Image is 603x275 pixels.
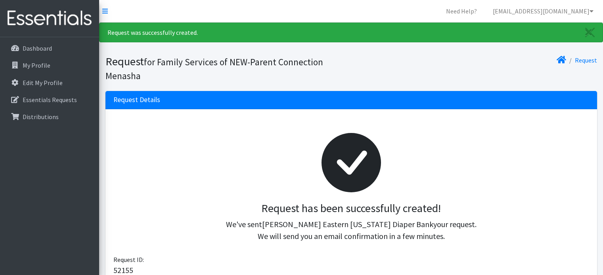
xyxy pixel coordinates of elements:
[113,256,144,264] span: Request ID:
[262,219,433,229] span: [PERSON_NAME] Eastern [US_STATE] Diaper Bank
[575,56,597,64] a: Request
[440,3,483,19] a: Need Help?
[577,23,603,42] a: Close
[105,56,323,82] small: for Family Services of NEW-Parent Connection Menasha
[23,44,52,52] p: Dashboard
[23,113,59,121] p: Distributions
[113,96,160,104] h3: Request Details
[3,75,96,91] a: Edit My Profile
[3,40,96,56] a: Dashboard
[105,55,348,82] h1: Request
[486,3,600,19] a: [EMAIL_ADDRESS][DOMAIN_NAME]
[120,202,583,215] h3: Request has been successfully created!
[23,61,50,69] p: My Profile
[3,57,96,73] a: My Profile
[23,96,77,104] p: Essentials Requests
[3,109,96,125] a: Distributions
[3,92,96,108] a: Essentials Requests
[99,23,603,42] div: Request was successfully created.
[120,218,583,242] p: We've sent your request. We will send you an email confirmation in a few minutes.
[23,79,63,87] p: Edit My Profile
[3,5,96,32] img: HumanEssentials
